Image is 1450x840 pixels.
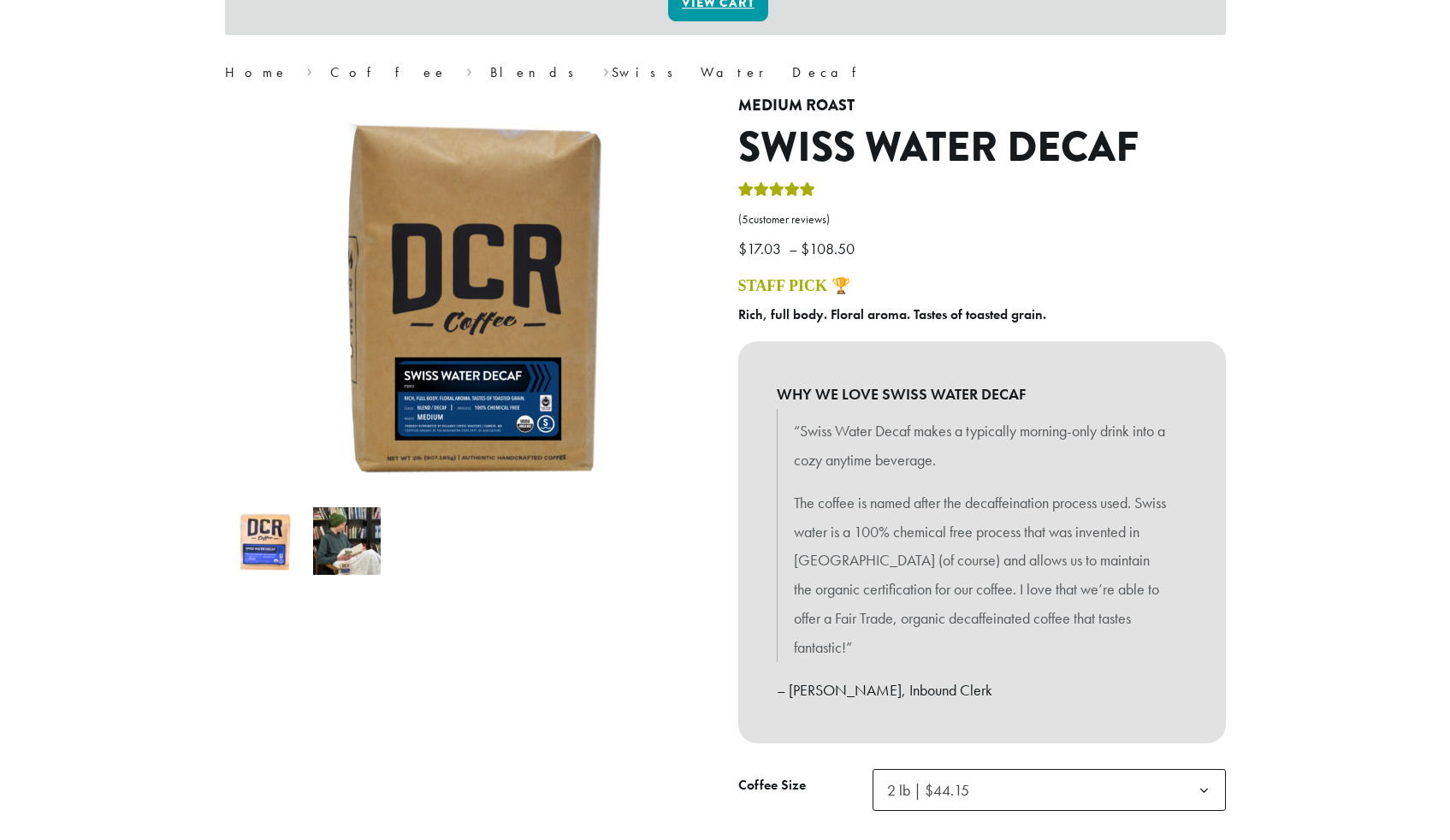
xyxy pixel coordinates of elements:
[801,239,859,258] bdi: 108.50
[738,211,1226,228] a: (5customer reviews)
[738,277,850,294] a: Staff Pick 🏆
[738,180,815,205] div: Rated 5.00 out of 5
[738,773,873,798] label: Coffee Size
[777,380,1187,409] b: WHY WE LOVE SWISS WATER DECAF
[738,97,1226,115] h4: Medium Roast
[789,239,797,258] span: –
[887,780,969,800] span: 2 lb | $44.15
[777,676,1187,705] p: – [PERSON_NAME], Inbound Clerk
[880,773,986,807] span: 2 lb | $44.15
[225,63,288,81] a: Home
[738,305,1046,323] b: Rich, full body. Floral aroma. Tastes of toasted grain.
[603,56,609,83] span: ›
[738,239,785,258] bdi: 17.03
[738,123,1226,173] h1: Swiss Water Decaf
[742,212,749,227] span: 5
[330,63,447,81] a: Coffee
[225,62,1226,83] nav: Breadcrumb
[232,507,299,575] img: Swiss Water Decaf by Dillanos Coffee Roasters
[873,769,1226,811] span: 2 lb | $44.15
[801,239,809,258] span: $
[738,239,747,258] span: $
[306,56,312,83] span: ›
[313,507,381,575] img: Swiss Water Decaf - Image 2
[466,56,472,83] span: ›
[794,417,1170,475] p: “Swiss Water Decaf makes a typically morning-only drink into a cozy anytime beverage.
[794,488,1170,662] p: The coffee is named after the decaffeination process used. Swiss water is a 100% chemical free pr...
[490,63,585,81] a: Blends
